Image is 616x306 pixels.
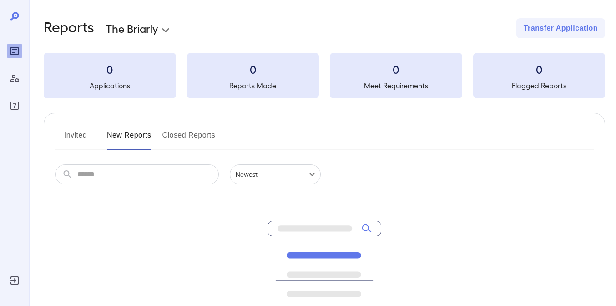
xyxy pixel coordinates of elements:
p: The Briarly [106,21,158,36]
button: Invited [55,128,96,150]
h3: 0 [187,62,319,76]
h3: 0 [473,62,606,76]
h5: Reports Made [187,80,319,91]
button: Closed Reports [162,128,216,150]
button: Transfer Application [516,18,605,38]
button: New Reports [107,128,151,150]
h2: Reports [44,18,94,38]
div: Manage Users [7,71,22,86]
summary: 0Applications0Reports Made0Meet Requirements0Flagged Reports [44,53,605,98]
h5: Flagged Reports [473,80,606,91]
h3: 0 [44,62,176,76]
h5: Applications [44,80,176,91]
h3: 0 [330,62,462,76]
div: Newest [230,164,321,184]
div: Log Out [7,273,22,288]
div: FAQ [7,98,22,113]
div: Reports [7,44,22,58]
h5: Meet Requirements [330,80,462,91]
